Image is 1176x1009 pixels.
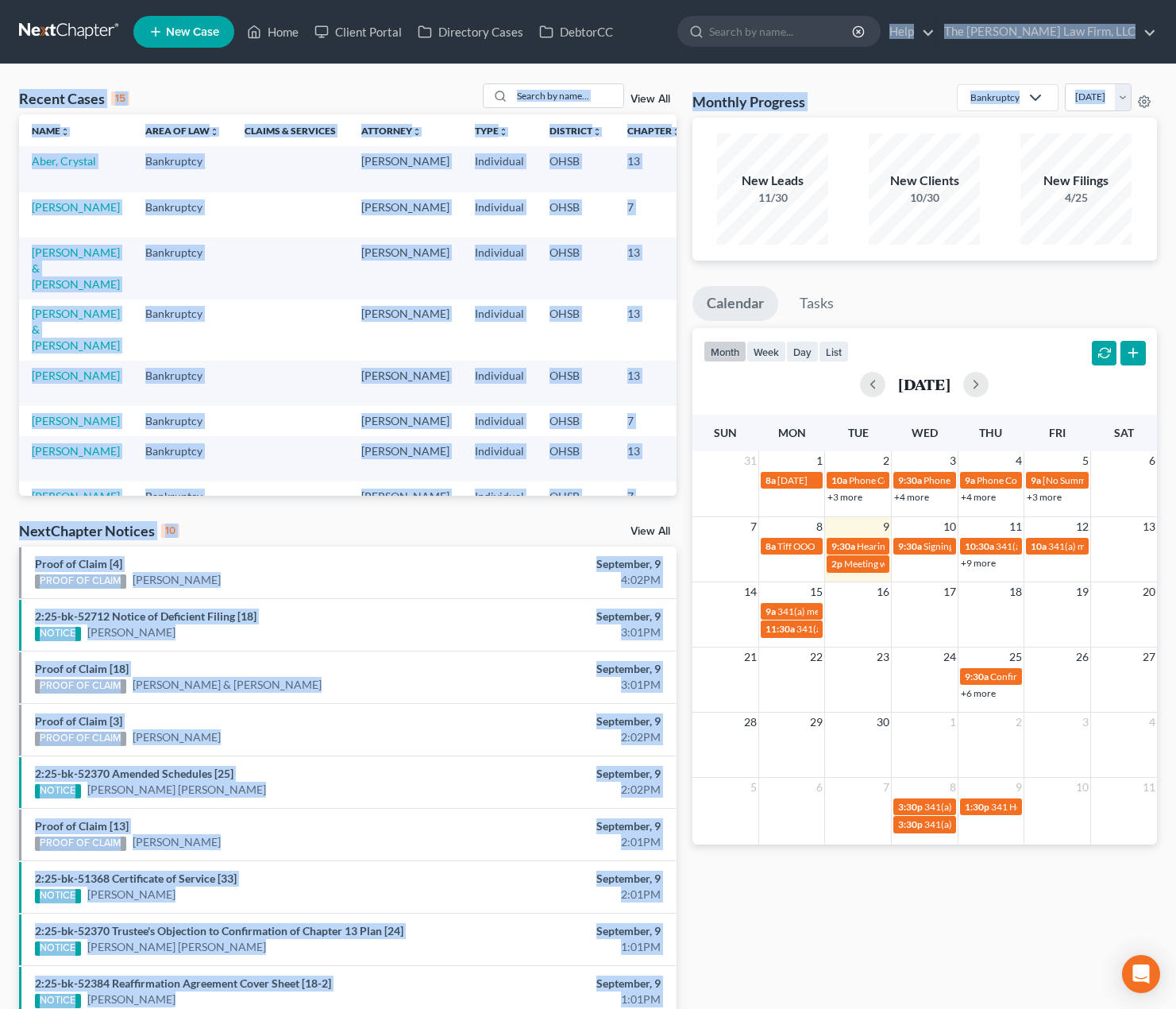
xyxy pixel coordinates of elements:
[785,286,848,321] a: Tasks
[961,491,996,503] a: +4 more
[948,778,958,797] span: 8
[881,778,891,797] span: 7
[630,526,670,537] a: View All
[161,524,179,538] div: 10
[1008,517,1024,536] span: 11
[815,517,824,536] span: 8
[537,192,615,238] td: OHSB
[898,801,923,813] span: 3:30p
[462,871,660,887] div: September, 9
[923,540,1139,552] span: Signing Appointment - [PERSON_NAME] - Chapter 7
[948,451,958,470] span: 3
[808,648,824,667] span: 22
[349,300,462,361] td: [PERSON_NAME]
[1014,451,1024,470] span: 4
[166,26,219,38] span: New Case
[35,819,129,833] a: Proof of Claim [13]
[349,146,462,191] td: [PERSON_NAME]
[462,361,537,406] td: Individual
[87,992,175,1007] a: [PERSON_NAME]
[815,778,824,797] span: 6
[765,605,776,617] span: 9a
[1008,582,1024,601] span: 18
[32,154,96,168] a: Aber, Crystal
[19,89,129,108] div: Recent Cases
[537,300,615,361] td: OHSB
[1074,582,1090,601] span: 19
[1027,491,1062,503] a: +3 more
[912,426,938,439] span: Wed
[499,127,508,137] i: unfold_more
[778,426,806,439] span: Mon
[537,146,615,191] td: OHSB
[869,172,980,190] div: New Clients
[615,192,694,238] td: 7
[35,574,126,589] div: PROOF OF CLAIM
[133,729,221,745] a: [PERSON_NAME]
[133,572,221,588] a: [PERSON_NAME]
[87,624,175,640] a: [PERSON_NAME]
[87,939,266,955] a: [PERSON_NAME] [PERSON_NAME]
[87,887,175,903] a: [PERSON_NAME]
[462,713,660,729] div: September, 9
[777,474,808,486] span: [DATE]
[133,406,232,435] td: Bankruptcy
[537,406,615,435] td: OHSB
[239,17,307,46] a: Home
[875,582,891,601] span: 16
[894,491,929,503] a: +4 more
[848,426,869,439] span: Tue
[1147,713,1157,732] span: 4
[1014,778,1024,797] span: 9
[462,766,660,782] div: September, 9
[898,474,922,486] span: 9:30a
[717,190,828,206] div: 11/30
[32,125,70,137] a: Nameunfold_more
[786,341,819,362] button: day
[777,540,815,552] span: Tiff OOO
[796,623,950,635] span: 341(a) meeting for [PERSON_NAME]
[537,436,615,481] td: OHSB
[462,146,537,191] td: Individual
[475,125,508,137] a: Typeunfold_more
[970,91,1020,104] div: Bankruptcy
[210,127,219,137] i: unfold_more
[19,521,179,540] div: NextChapter Notices
[35,994,81,1008] div: NOTICE
[307,17,410,46] a: Client Portal
[35,837,126,851] div: PROOF OF CLAIM
[462,818,660,834] div: September, 9
[462,192,537,238] td: Individual
[869,190,980,206] div: 10/30
[709,17,854,46] input: Search by name...
[961,557,996,569] a: +9 more
[1141,582,1157,601] span: 20
[1049,426,1066,439] span: Fri
[35,889,81,903] div: NOTICE
[1074,648,1090,667] span: 26
[1114,426,1134,439] span: Sat
[462,481,537,527] td: Individual
[32,414,120,427] a: [PERSON_NAME]
[32,245,120,291] a: [PERSON_NAME] & [PERSON_NAME]
[924,818,1078,830] span: 341(a) meeting for [PERSON_NAME]
[991,801,1133,813] span: 341 Hearing for [PERSON_NAME]
[1141,648,1157,667] span: 27
[742,451,758,470] span: 31
[133,146,232,191] td: Bankruptcy
[1074,517,1090,536] span: 12
[1020,190,1132,206] div: 4/25
[32,369,120,382] a: [PERSON_NAME]
[361,125,422,137] a: Attorneyunfold_more
[35,662,129,675] a: Proof of Claim [18]
[827,491,862,503] a: +3 more
[996,540,1149,552] span: 341(a) meeting for [PERSON_NAME]
[232,114,349,146] th: Claims & Services
[948,713,958,732] span: 1
[819,341,849,362] button: list
[133,192,232,238] td: Bankruptcy
[1043,474,1103,486] span: [No Summary]
[87,782,266,798] a: [PERSON_NAME] [PERSON_NAME]
[462,624,660,640] div: 3:01PM
[349,436,462,481] td: [PERSON_NAME]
